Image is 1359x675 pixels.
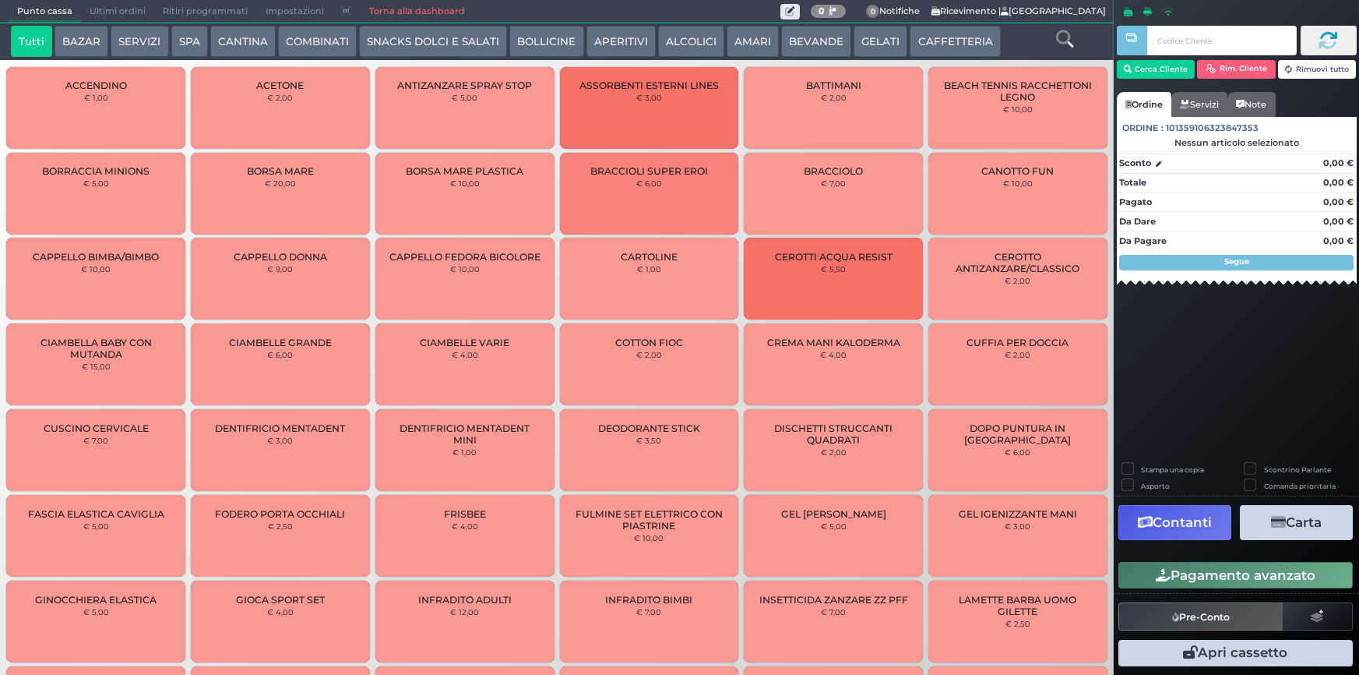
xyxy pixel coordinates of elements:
[1118,603,1283,631] button: Pre-Conto
[11,26,52,57] button: Tutti
[1323,235,1354,246] strong: 0,00 €
[1003,178,1033,188] small: € 10,00
[452,93,477,102] small: € 5,00
[267,93,293,102] small: € 2,00
[866,5,880,19] span: 0
[1003,104,1033,114] small: € 10,00
[636,436,661,445] small: € 3,50
[256,80,304,91] span: ACETONE
[1227,92,1275,117] a: Note
[658,26,724,57] button: ALCOLICI
[44,422,149,434] span: CUSCINO CERVICALE
[452,350,478,359] small: € 4,00
[942,422,1094,446] span: DOPO PUNTURA IN [GEOGRAPHIC_DATA]
[1118,640,1353,666] button: Apri cassetto
[9,1,81,23] span: Punto cassa
[33,251,159,263] span: CAPPELLO BIMBA/BIMBO
[1166,122,1259,135] span: 101359106323847353
[1119,177,1146,188] strong: Totale
[1005,350,1030,359] small: € 2,00
[804,165,863,177] span: BRACCIOLO
[83,436,108,445] small: € 7,00
[42,165,150,177] span: BORRACCIA MINIONS
[1323,157,1354,168] strong: 0,00 €
[1323,196,1354,207] strong: 0,00 €
[1197,60,1276,79] button: Rim. Cliente
[171,26,208,57] button: SPA
[1264,465,1331,475] label: Scontrino Parlante
[775,251,893,263] span: CEROTTI ACQUA RESIST
[637,264,661,274] small: € 1,00
[942,594,1094,617] span: LAMETTE BARBA UOMO GILETTE
[509,26,583,57] button: BOLLICINE
[229,337,332,348] span: CIAMBELLE GRANDE
[781,508,886,520] span: GEL [PERSON_NAME]
[278,26,357,57] button: COMBINATI
[1278,60,1357,79] button: Rimuovi tutto
[1141,481,1170,491] label: Asporto
[636,607,661,617] small: € 7,00
[1323,216,1354,227] strong: 0,00 €
[966,337,1069,348] span: CUFFIA PER DOCCIA
[154,1,256,23] span: Ritiri programmati
[420,337,509,348] span: CIAMBELLE VARIE
[267,350,293,359] small: € 6,00
[1118,505,1231,540] button: Contanti
[636,93,662,102] small: € 3,00
[267,607,294,617] small: € 4,00
[397,80,532,91] span: ANTIZANZARE SPRAY STOP
[1240,505,1353,540] button: Carta
[215,422,345,434] span: DENTIFRICIO MENTADENT
[1005,447,1030,457] small: € 6,00
[234,251,327,263] span: CAPPELLO DONNA
[621,251,678,263] span: CARTOLINE
[605,594,692,606] span: INFRADITO BIMBI
[265,178,296,188] small: € 20,00
[1005,619,1030,628] small: € 2,50
[389,422,541,446] span: DENTIFRICIO MENTADENT MINI
[598,422,700,434] span: DEODORANTE STICK
[444,508,486,520] span: FRISBEE
[590,165,708,177] span: BRACCIOLI SUPER EROI
[634,533,664,542] small: € 10,00
[359,26,507,57] button: SNACKS DOLCI E SALATI
[1119,196,1152,207] strong: Pagato
[360,1,473,23] a: Torna alla dashboard
[821,607,846,617] small: € 7,00
[819,5,825,16] b: 0
[210,26,276,57] button: CANTINA
[942,80,1094,103] span: BEACH TENNIS RACCHETTONI LEGNO
[450,178,480,188] small: € 10,00
[1117,137,1357,148] div: Nessun articolo selezionato
[615,337,683,348] span: COTTON FIOC
[35,594,157,606] span: GINOCCHIERA ELASTICA
[418,594,512,606] span: INFRADITO ADULTI
[579,80,719,91] span: ASSORBENTI ESTERNI LINES
[452,521,478,531] small: € 4,00
[28,508,164,520] span: FASCIA ELASTICA CAVIGLIA
[1171,92,1227,117] a: Servizi
[572,508,725,532] span: FULMINE SET ELETTRICO CON PIASTRINE
[247,165,314,177] span: BORSA MARE
[1117,92,1171,117] a: Ordine
[942,251,1094,274] span: CEROTTO ANTIZANZARE/CLASSICO
[757,422,910,446] span: DISCHETTI STRUCCANTI QUADRATI
[636,350,662,359] small: € 2,00
[586,26,656,57] button: APERITIVI
[83,607,109,617] small: € 5,00
[81,1,154,23] span: Ultimi ordini
[452,447,477,457] small: € 1,00
[1119,216,1156,227] strong: Da Dare
[821,178,846,188] small: € 7,00
[82,362,111,371] small: € 15,00
[821,93,847,102] small: € 2,00
[1005,276,1030,285] small: € 2,00
[1141,465,1204,475] label: Stampa una copia
[450,264,480,274] small: € 10,00
[81,264,111,274] small: € 10,00
[1119,157,1151,170] strong: Sconto
[821,447,847,457] small: € 2,00
[83,178,109,188] small: € 5,00
[1224,256,1249,267] strong: Segue
[111,26,168,57] button: SERVIZI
